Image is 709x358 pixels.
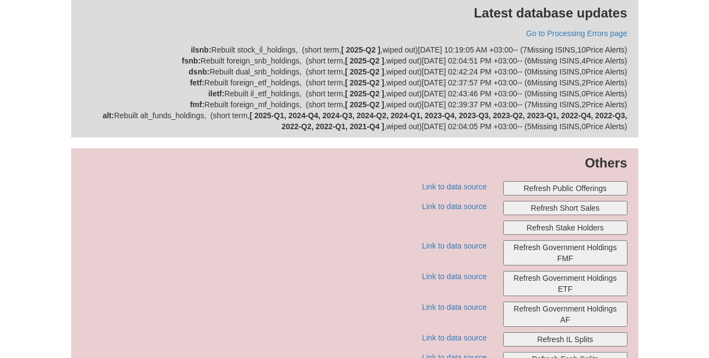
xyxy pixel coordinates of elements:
div: Rebuilt alt_funds_holdings , ( short term , , wiped out ) [DATE] 02:04:05 PM +03:00 -- ( 5 Missin... [82,110,627,132]
button: Refresh Government Holdings FMF [503,240,627,265]
button: Refresh Public Offerings [503,181,627,195]
p: Latest database updates [82,4,627,22]
button: Refresh Short Sales [503,201,627,215]
strong: ilsnb : [191,45,211,54]
div: Rebuilt foreign_snb_holdings , ( short term , , wiped out ) [DATE] 02:04:51 PM +03:00 -- ( 6 Miss... [82,55,627,66]
strong: iletf : [208,89,224,98]
strong: dsnb : [189,67,210,76]
b: [ 2025-Q2 ] [345,67,384,76]
b: [ 2025-Q1, 2024-Q4, 2024-Q3, 2024-Q2, 2024-Q1, 2023-Q4, 2023-Q3, 2023-Q2, 2023-Q1, 2022-Q4, 2022-... [250,111,627,131]
button: Refresh Government Holdings ETF [503,271,627,296]
div: Rebuilt dual_snb_holdings , ( short term , , wiped out ) [DATE] 02:42:24 PM +03:00 -- ( 0 Missing... [82,66,627,77]
a: Link to data source [422,202,487,211]
strong: fetf : [190,78,204,87]
strong: fsnb : [182,56,200,65]
a: Link to data source [422,182,487,191]
b: [ 2025-Q2 ] [345,78,384,87]
button: Refresh IL Splits [503,332,627,347]
b: [ 2025-Q2 ] [345,56,384,65]
b: [ 2025-Q2 ] [345,89,384,98]
a: Link to data source [422,303,487,311]
strong: alt : [102,111,114,120]
a: Go to Processing Errors page [526,29,627,38]
a: Link to data source [422,272,487,281]
div: Rebuilt stock_il_holdings , ( short term , , wiped out ) [DATE] 10:19:05 AM +03:00 -- ( 7 Missing... [82,44,627,55]
strong: fmf : [190,100,204,109]
a: Link to data source [422,241,487,250]
a: Link to data source [422,333,487,342]
p: Others [82,154,627,172]
div: Rebuilt foreign_etf_holdings , ( short term , , wiped out ) [DATE] 02:37:57 PM +03:00 -- ( 6 Miss... [82,77,627,88]
b: [ 2025-Q2 ] [341,45,381,54]
div: Rebuilt foreign_mf_holdings , ( short term , , wiped out ) [DATE] 02:39:37 PM +03:00 -- ( 7 Missi... [82,99,627,110]
b: [ 2025-Q2 ] [345,100,384,109]
button: Refresh Government Holdings AF [503,302,627,327]
button: Refresh Stake Holders [503,221,627,235]
div: Rebuilt il_etf_holdings , ( short term , , wiped out ) [DATE] 02:43:46 PM +03:00 -- ( 0 Missing I... [82,88,627,99]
